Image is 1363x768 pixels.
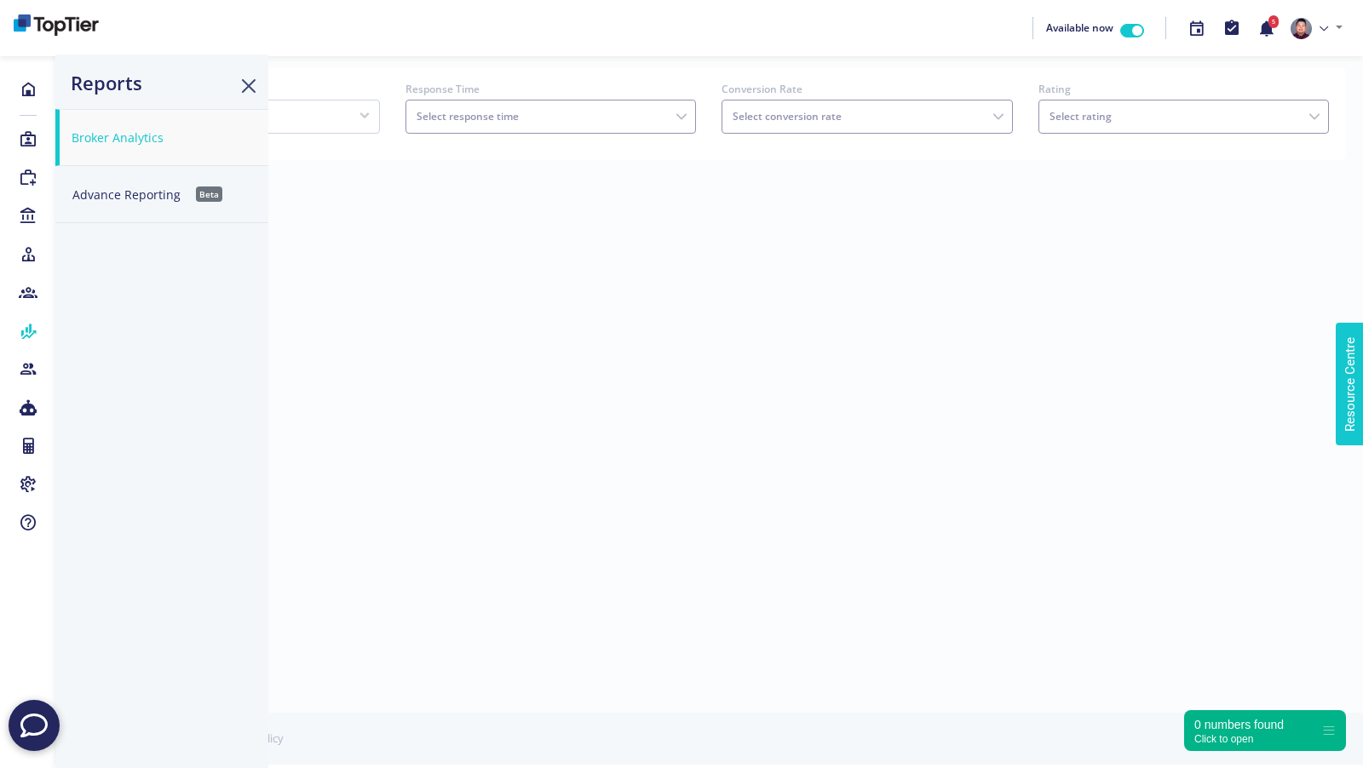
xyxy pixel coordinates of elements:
[1046,20,1113,35] span: Available now
[196,186,222,202] span: Beta
[1291,18,1312,39] img: e310ebdf-1855-410b-9d61-d1abdff0f2ad-637831748356285317.png
[14,14,99,36] img: bd260d39-06d4-48c8-91ce-4964555bf2e4-638900413960370303.png
[55,109,268,166] button: Broker Analytics
[55,166,268,223] button: Advance ReportingBeta
[71,72,142,94] h3: Reports
[14,4,109,25] span: Resource Centre
[1249,10,1284,47] button: 5
[1268,15,1279,28] span: 5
